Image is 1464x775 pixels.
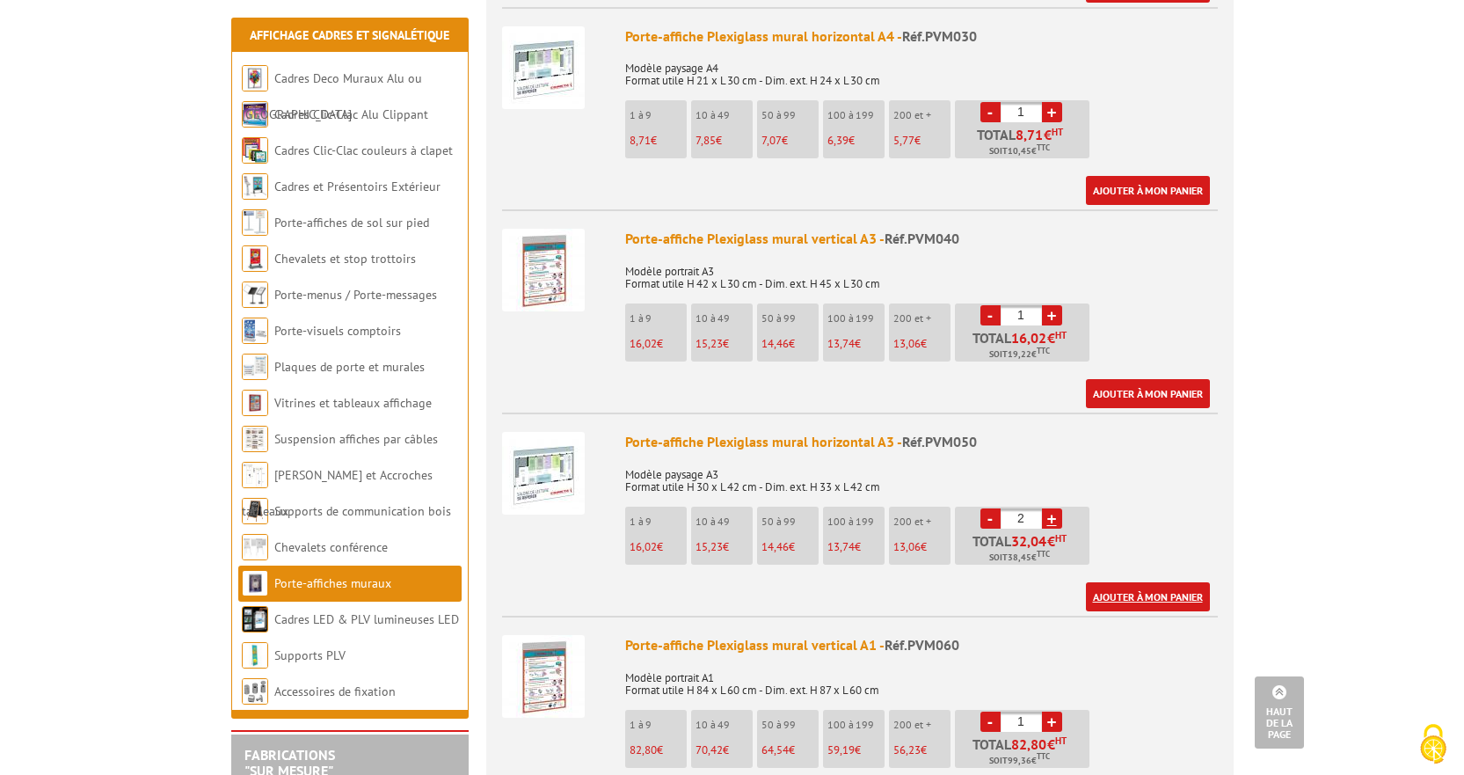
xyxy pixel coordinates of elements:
[274,251,416,267] a: Chevalets et stop trottoirs
[1011,534,1047,548] span: 32,04
[827,742,855,757] span: 59,19
[1047,534,1055,548] span: €
[242,70,422,122] a: Cadres Deco Muraux Alu ou [GEOGRAPHIC_DATA]
[696,541,753,553] p: €
[242,173,268,200] img: Cadres et Présentoirs Extérieur
[761,742,789,757] span: 64,54
[761,719,819,731] p: 50 à 99
[1255,676,1304,749] a: Haut de la page
[893,109,951,121] p: 200 et +
[274,503,451,519] a: Supports de communication bois
[989,144,1050,158] span: Soit €
[827,515,885,528] p: 100 à 199
[274,611,459,627] a: Cadres LED & PLV lumineuses LED
[761,744,819,757] p: €
[761,135,819,147] p: €
[989,754,1050,768] span: Soit €
[696,336,723,351] span: 15,23
[630,744,687,757] p: €
[242,642,268,669] img: Supports PLV
[1055,532,1067,545] sup: HT
[827,135,885,147] p: €
[502,635,585,718] img: Porte-affiche Plexiglass mural vertical A1
[1044,128,1052,142] span: €
[1042,508,1062,529] a: +
[274,395,432,411] a: Vitrines et tableaux affichage
[274,359,425,375] a: Plaques de porte et murales
[1055,735,1067,747] sup: HT
[827,133,849,148] span: 6,39
[696,742,723,757] span: 70,42
[893,539,921,554] span: 13,06
[242,209,268,236] img: Porte-affiches de sol sur pied
[893,338,951,350] p: €
[630,539,657,554] span: 16,02
[980,102,1001,122] a: -
[1008,754,1031,768] span: 99,36
[630,135,687,147] p: €
[761,109,819,121] p: 50 à 99
[1047,737,1055,751] span: €
[242,354,268,380] img: Plaques de porte et murales
[242,137,268,164] img: Cadres Clic-Clac couleurs à clapet
[989,551,1050,565] span: Soit €
[1037,143,1050,152] sup: TTC
[761,336,789,351] span: 14,46
[274,215,429,230] a: Porte-affiches de sol sur pied
[274,106,428,122] a: Cadres Clic-Clac Alu Clippant
[893,742,921,757] span: 56,23
[1008,347,1031,362] span: 19,22
[625,432,1218,452] div: Porte-affiche Plexiglass mural horizontal A3 -
[989,347,1050,362] span: Soit €
[274,539,388,555] a: Chevalets conférence
[242,678,268,705] img: Accessoires de fixation
[630,109,687,121] p: 1 à 9
[630,133,651,148] span: 8,71
[1086,379,1210,408] a: Ajouter à mon panier
[893,336,921,351] span: 13,06
[696,719,753,731] p: 10 à 49
[761,338,819,350] p: €
[980,508,1001,529] a: -
[980,305,1001,325] a: -
[250,27,449,43] a: Affichage Cadres et Signalétique
[274,647,346,663] a: Supports PLV
[827,109,885,121] p: 100 à 199
[902,433,977,450] span: Réf.PVM050
[630,336,657,351] span: 16,02
[242,606,268,632] img: Cadres LED & PLV lumineuses LED
[502,26,585,109] img: Porte-affiche Plexiglass mural horizontal A4
[696,744,753,757] p: €
[1008,144,1031,158] span: 10,45
[242,426,268,452] img: Suspension affiches par câbles
[1016,128,1044,142] span: 8,71
[827,539,855,554] span: 13,74
[1037,549,1050,559] sup: TTC
[274,575,391,591] a: Porte-affiches muraux
[630,312,687,325] p: 1 à 9
[893,312,951,325] p: 200 et +
[696,109,753,121] p: 10 à 49
[696,133,716,148] span: 7,85
[274,431,438,447] a: Suspension affiches par câbles
[761,539,789,554] span: 14,46
[959,737,1089,768] p: Total
[893,515,951,528] p: 200 et +
[1011,737,1047,751] span: 82,80
[1037,346,1050,355] sup: TTC
[827,744,885,757] p: €
[885,230,959,247] span: Réf.PVM040
[242,467,433,519] a: [PERSON_NAME] et Accroches tableaux
[761,133,782,148] span: 7,07
[1042,712,1062,732] a: +
[274,287,437,303] a: Porte-menus / Porte-messages
[696,539,723,554] span: 15,23
[827,541,885,553] p: €
[761,515,819,528] p: 50 à 99
[630,742,657,757] span: 82,80
[502,229,585,311] img: Porte-affiche Plexiglass mural vertical A3
[696,312,753,325] p: 10 à 49
[827,336,855,351] span: 13,74
[893,719,951,731] p: 200 et +
[1411,722,1455,766] img: Cookies (fenêtre modale)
